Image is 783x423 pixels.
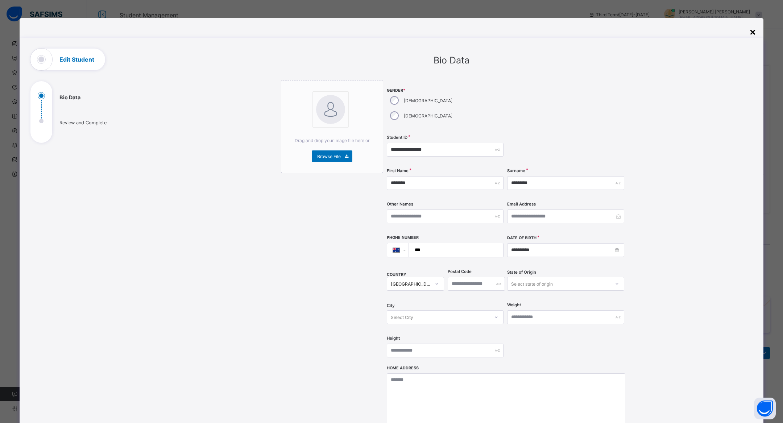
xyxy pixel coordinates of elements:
label: Other Names [387,202,413,207]
label: First Name [387,168,409,173]
h1: Edit Student [59,57,94,62]
span: Bio Data [434,55,469,66]
span: State of Origin [507,270,536,275]
div: × [749,25,756,38]
span: Drag and drop your image file here or [295,138,369,143]
label: Surname [507,168,525,173]
div: bannerImageDrag and drop your image file here orBrowse File [281,80,383,173]
label: Date of Birth [507,236,536,240]
label: Phone Number [387,235,419,240]
label: Postal Code [448,269,472,274]
div: Select City [391,310,413,324]
img: bannerImage [316,95,345,124]
label: [DEMOGRAPHIC_DATA] [404,98,452,103]
span: Gender [387,88,504,93]
button: Open asap [754,398,776,419]
label: Weight [507,302,521,307]
span: City [387,303,395,308]
span: Browse File [317,154,341,159]
span: COUNTRY [387,272,406,277]
label: Home Address [387,366,419,370]
div: Select state of origin [511,277,553,291]
label: Student ID [387,135,407,140]
label: [DEMOGRAPHIC_DATA] [404,113,452,119]
div: [GEOGRAPHIC_DATA] [391,281,431,287]
label: Height [387,336,400,341]
label: Email Address [507,202,536,207]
